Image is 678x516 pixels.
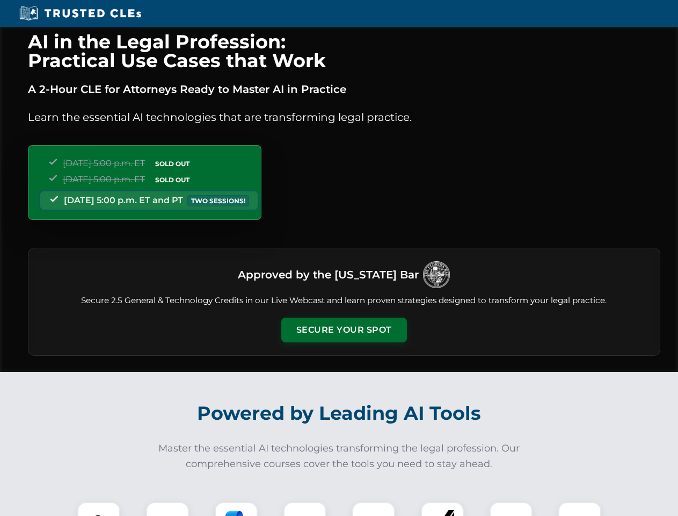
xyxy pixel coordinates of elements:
span: [DATE] 5:00 p.m. ET [63,174,145,184]
p: Master the essential AI technologies transforming the legal profession. Our comprehensive courses... [151,441,527,472]
p: Secure 2.5 General & Technology Credits in our Live Webcast and learn proven strategies designed ... [41,295,647,307]
p: A 2-Hour CLE for Attorneys Ready to Master AI in Practice [28,81,660,98]
span: SOLD OUT [151,158,193,169]
h2: Powered by Leading AI Tools [42,395,637,432]
h1: AI in the Legal Profession: Practical Use Cases that Work [28,32,660,70]
img: Trusted CLEs [16,5,144,21]
button: Secure Your Spot [281,318,407,342]
h3: Approved by the [US_STATE] Bar [238,265,419,284]
span: SOLD OUT [151,174,193,185]
span: [DATE] 5:00 p.m. ET [63,158,145,168]
img: Logo [423,261,450,288]
p: Learn the essential AI technologies that are transforming legal practice. [28,109,660,126]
